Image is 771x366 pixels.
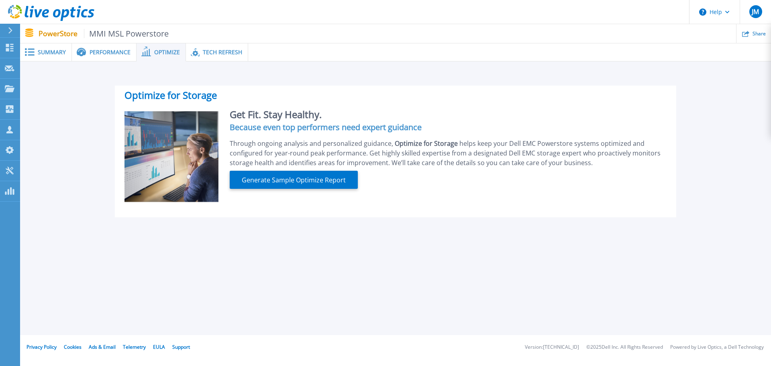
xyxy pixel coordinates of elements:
[89,344,116,350] a: Ads & Email
[27,344,57,350] a: Privacy Policy
[172,344,190,350] a: Support
[230,124,667,131] h4: Because even top performers need expert guidance
[153,344,165,350] a: EULA
[84,29,169,38] span: MMI MSL Powerstore
[203,49,242,55] span: Tech Refresh
[64,344,82,350] a: Cookies
[239,175,349,185] span: Generate Sample Optimize Report
[90,49,131,55] span: Performance
[525,345,579,350] li: Version: [TECHNICAL_ID]
[670,345,764,350] li: Powered by Live Optics, a Dell Technology
[124,111,218,203] img: Optimize Promo
[230,111,667,118] h2: Get Fit. Stay Healthy.
[38,49,66,55] span: Summary
[230,139,667,168] div: Through ongoing analysis and personalized guidance, helps keep your Dell EMC Powerstore systems o...
[753,31,766,36] span: Share
[154,49,180,55] span: Optimize
[395,139,459,148] span: Optimize for Storage
[230,171,358,189] button: Generate Sample Optimize Report
[124,92,667,102] h2: Optimize for Storage
[39,29,169,38] p: PowerStore
[123,344,146,350] a: Telemetry
[752,8,759,15] span: JM
[586,345,663,350] li: © 2025 Dell Inc. All Rights Reserved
